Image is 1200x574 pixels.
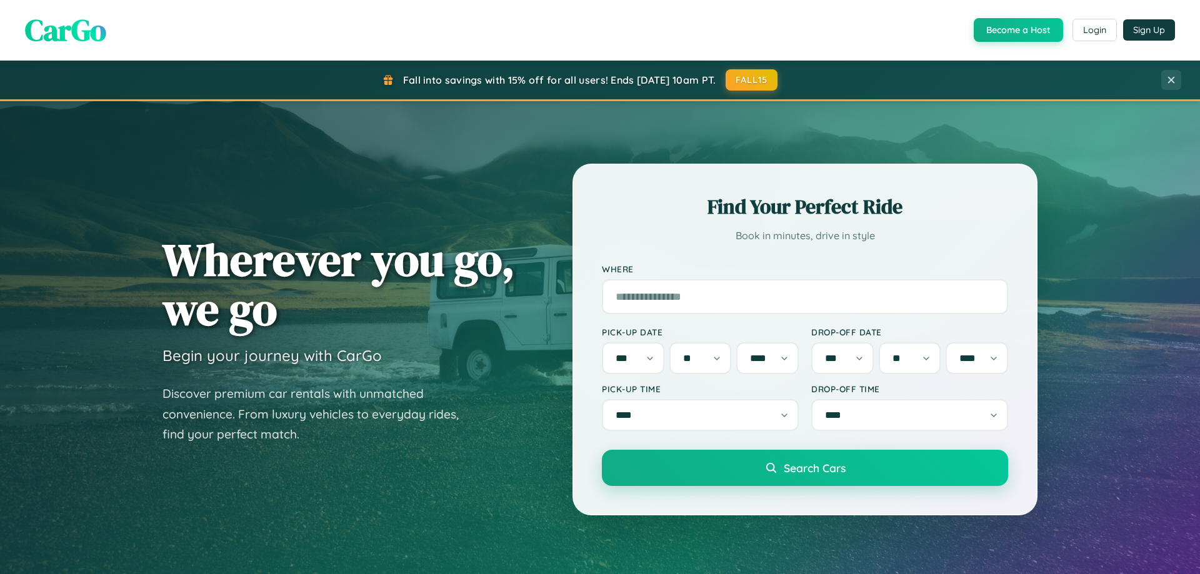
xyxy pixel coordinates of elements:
span: Fall into savings with 15% off for all users! Ends [DATE] 10am PT. [403,74,716,86]
span: Search Cars [784,461,846,475]
p: Book in minutes, drive in style [602,227,1008,245]
span: CarGo [25,9,106,51]
h2: Find Your Perfect Ride [602,193,1008,220]
label: Pick-up Date [602,327,799,337]
button: Search Cars [602,450,1008,486]
label: Drop-off Date [811,327,1008,337]
button: Become a Host [974,18,1063,42]
label: Where [602,264,1008,274]
h1: Wherever you go, we go [162,235,515,334]
label: Drop-off Time [811,383,1008,394]
label: Pick-up Time [602,383,799,394]
button: Login [1072,19,1117,41]
h3: Begin your journey with CarGo [162,346,382,365]
button: FALL15 [726,69,778,91]
p: Discover premium car rentals with unmatched convenience. From luxury vehicles to everyday rides, ... [162,383,475,445]
button: Sign Up [1123,19,1175,41]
